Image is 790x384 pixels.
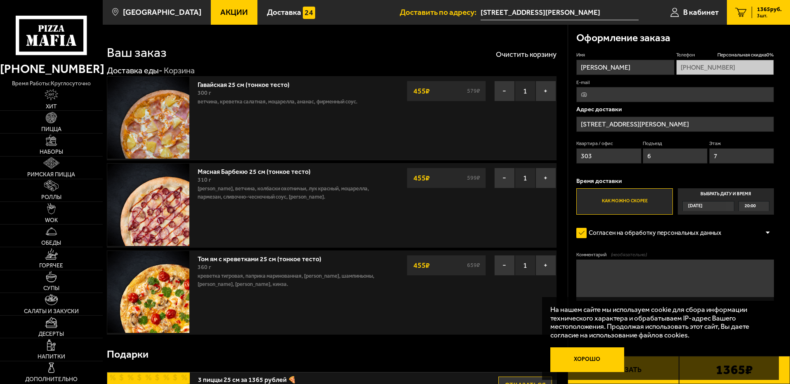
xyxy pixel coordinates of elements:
[515,81,535,101] span: 1
[198,89,211,96] span: 300 г
[576,87,774,102] input: @
[220,8,248,16] span: Акции
[466,88,481,94] s: 579 ₽
[46,104,57,110] span: Хит
[27,172,75,178] span: Римская пицца
[550,347,625,372] button: Хорошо
[576,178,774,184] p: Время доставки
[709,140,774,147] label: Этаж
[494,168,515,188] button: −
[198,176,211,183] span: 310 г
[535,81,556,101] button: +
[676,60,774,75] input: +7 (
[576,79,774,86] label: E-mail
[123,8,201,16] span: [GEOGRAPHIC_DATA]
[576,251,774,258] label: Комментарий
[107,66,163,75] a: Доставка еды-
[688,201,703,211] span: [DATE]
[24,309,79,314] span: Салаты и закуски
[643,140,707,147] label: Подъезд
[576,225,730,241] label: Согласен на обработку персональных данных
[745,201,756,211] span: 20:00
[494,255,515,276] button: −
[757,7,782,12] span: 1365 руб.
[411,170,432,186] strong: 455 ₽
[678,188,774,215] label: Выбрать дату и время
[45,218,58,223] span: WOK
[400,8,481,16] span: Доставить по адресу:
[198,372,467,383] span: 3 пиццы 25 см за 1365 рублей 🍕
[164,66,195,76] div: Корзина
[267,8,301,16] span: Доставка
[496,51,557,58] button: Очистить корзину
[43,286,59,291] span: Супы
[41,240,61,246] span: Обеды
[198,253,330,263] a: Том ям с креветками 25 см (тонкое тесто)
[550,305,766,340] p: На нашем сайте мы используем cookie для сбора информации технического характера и обрабатываем IP...
[515,255,535,276] span: 1
[576,140,641,147] label: Квартира / офис
[717,52,774,59] span: Персональная скидка 0 %
[576,106,774,112] p: Адрес доставки
[198,165,319,176] a: Мясная Барбекю 25 см (тонкое тесто)
[198,185,381,201] p: [PERSON_NAME], ветчина, колбаски охотничьи, лук красный, моцарелла, пармезан, сливочно-чесночный ...
[576,60,674,75] input: Имя
[198,264,211,271] span: 360 г
[107,349,149,360] h3: Подарки
[411,83,432,99] strong: 455 ₽
[481,5,639,20] input: Ваш адрес доставки
[676,52,774,59] label: Телефон
[481,5,639,20] span: проспект Маршала Блюхера, 57к1
[494,81,515,101] button: −
[576,52,674,59] label: Имя
[576,188,672,215] label: Как можно скорее
[198,272,381,288] p: креветка тигровая, паприка маринованная, [PERSON_NAME], шампиньоны, [PERSON_NAME], [PERSON_NAME],...
[107,46,167,59] h1: Ваш заказ
[198,98,381,106] p: ветчина, креветка салатная, моцарелла, ананас, фирменный соус.
[757,13,782,18] span: 3 шт.
[535,255,556,276] button: +
[40,149,63,155] span: Наборы
[466,175,481,181] s: 599 ₽
[683,8,719,16] span: В кабинет
[25,377,78,382] span: Дополнительно
[515,168,535,188] span: 1
[38,354,65,360] span: Напитки
[466,262,481,268] s: 659 ₽
[576,33,670,43] h3: Оформление заказа
[611,251,647,258] span: (необязательно)
[303,7,315,19] img: 15daf4d41897b9f0e9f617042186c801.svg
[39,263,63,269] span: Горячее
[198,78,298,89] a: Гавайская 25 см (тонкое тесто)
[38,331,64,337] span: Десерты
[535,168,556,188] button: +
[41,126,61,132] span: Пицца
[411,258,432,273] strong: 455 ₽
[41,194,61,200] span: Роллы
